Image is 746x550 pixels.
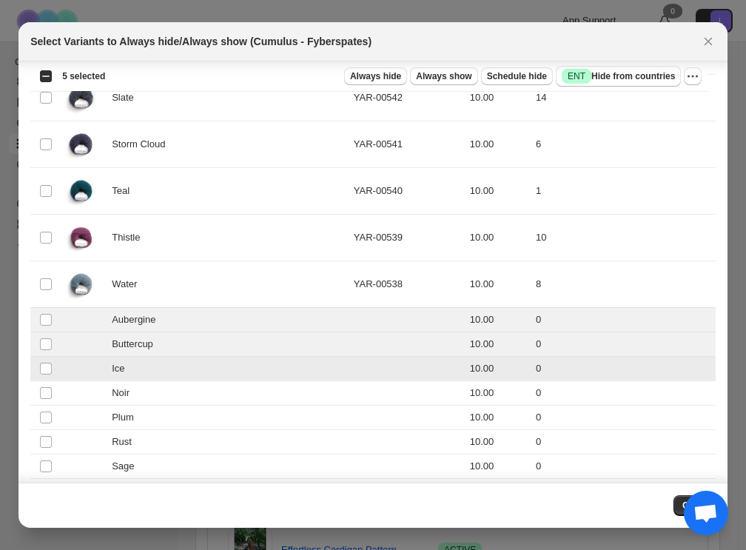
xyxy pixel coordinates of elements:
button: Schedule hide [481,67,553,85]
td: 0 [531,380,716,405]
td: 10.00 [466,478,531,503]
img: cumulus_slate.jpg [63,79,100,116]
td: YAR-00542 [349,74,466,121]
span: ENT [568,70,585,82]
td: 10.00 [466,121,531,167]
td: 14 [531,74,716,121]
span: Rust [112,435,140,449]
span: Teal [112,184,138,198]
span: Storm Cloud [112,137,173,152]
td: 0 [531,332,716,356]
td: YAR-00538 [349,261,466,307]
td: 10 [531,214,716,261]
td: 10.00 [466,214,531,261]
span: Water [112,277,145,292]
img: cumulus_stormcloud.jpg [63,126,100,163]
h2: Select Variants to Always hide/Always show (Cumulus - Fyberspates) [30,34,372,49]
span: Always hide [350,70,401,82]
td: 10.00 [466,167,531,214]
span: Hide from countries [562,69,675,84]
td: YAR-00540 [349,167,466,214]
td: 0 [531,478,716,503]
span: 5 selected [62,70,105,82]
div: Open chat [684,491,728,535]
button: Close [698,31,719,52]
td: 1 [531,167,716,214]
button: Close [673,495,716,516]
span: Noir [112,386,138,400]
td: 10.00 [466,356,531,380]
td: 0 [531,429,716,454]
button: More actions [684,67,702,85]
button: SuccessENTHide from countries [556,66,681,87]
td: 0 [531,405,716,429]
img: cumulus_water.jpg [63,266,100,303]
td: 0 [531,356,716,380]
td: YAR-00539 [349,214,466,261]
span: Sage [112,459,142,474]
button: Always show [410,67,477,85]
td: 0 [531,307,716,332]
span: Thistle [112,230,148,245]
span: Plum [112,410,141,425]
img: cumulus_thistle.jpg [63,219,100,256]
td: 0 [531,454,716,478]
td: 10.00 [466,405,531,429]
td: 10.00 [466,332,531,356]
img: cumulus_teal.jpg [63,172,100,209]
td: 10.00 [466,454,531,478]
td: 10.00 [466,261,531,307]
td: YAR-00541 [349,121,466,167]
td: 10.00 [466,380,531,405]
td: 10.00 [466,429,531,454]
td: 8 [531,261,716,307]
td: 6 [531,121,716,167]
span: Close [682,500,707,512]
span: Schedule hide [487,70,547,82]
span: Aubergine [112,312,164,327]
td: 10.00 [466,74,531,121]
td: 10.00 [466,307,531,332]
span: Ice [112,361,132,376]
button: Always hide [344,67,407,85]
span: Buttercup [112,337,161,352]
span: Always show [416,70,471,82]
span: Slate [112,90,141,105]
